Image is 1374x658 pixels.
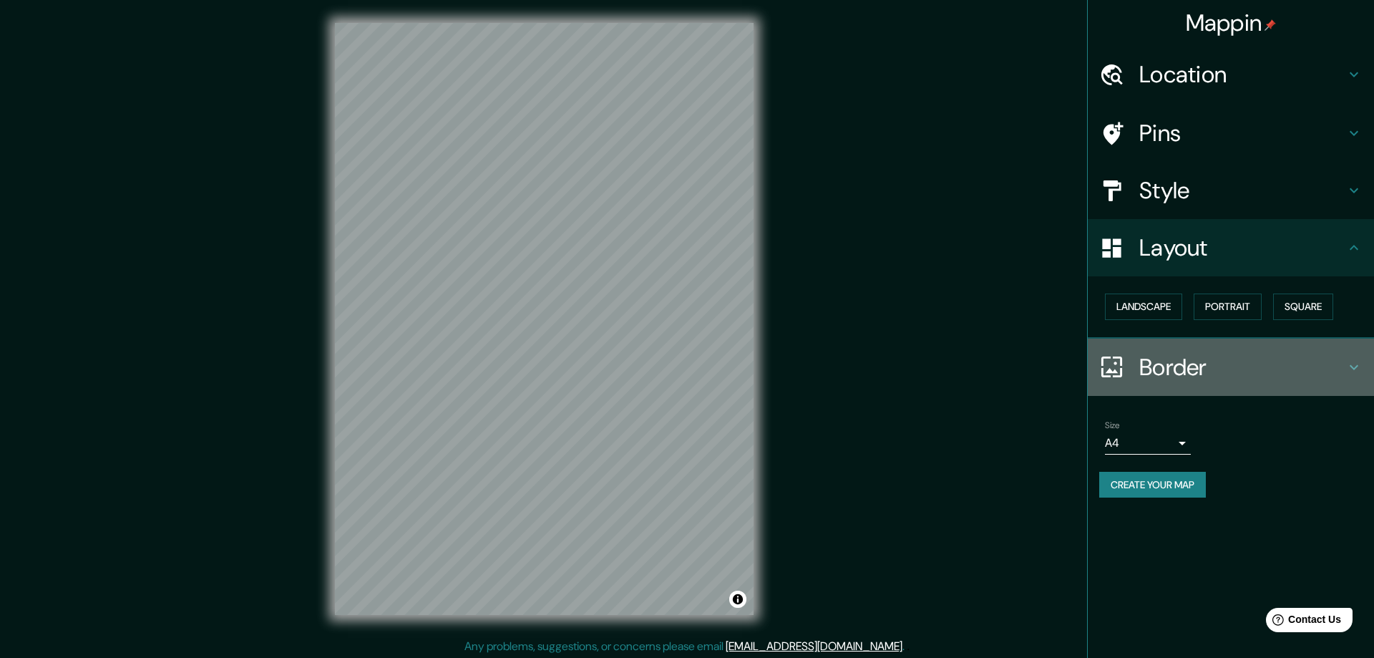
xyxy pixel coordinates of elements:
[905,638,907,655] div: .
[1088,219,1374,276] div: Layout
[729,591,746,608] button: Toggle attribution
[1139,119,1345,147] h4: Pins
[464,638,905,655] p: Any problems, suggestions, or concerns please email .
[1105,419,1120,431] label: Size
[1088,339,1374,396] div: Border
[335,23,754,615] canvas: Map
[1139,353,1345,382] h4: Border
[1247,602,1358,642] iframe: Help widget launcher
[1088,46,1374,103] div: Location
[1139,176,1345,205] h4: Style
[1186,9,1277,37] h4: Mappin
[1105,294,1182,320] button: Landscape
[1088,105,1374,162] div: Pins
[1139,60,1345,89] h4: Location
[1265,19,1276,31] img: pin-icon.png
[907,638,910,655] div: .
[1273,294,1333,320] button: Square
[1105,432,1191,455] div: A4
[1194,294,1262,320] button: Portrait
[1088,162,1374,219] div: Style
[1139,233,1345,262] h4: Layout
[1099,472,1206,498] button: Create your map
[726,639,902,654] a: [EMAIL_ADDRESS][DOMAIN_NAME]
